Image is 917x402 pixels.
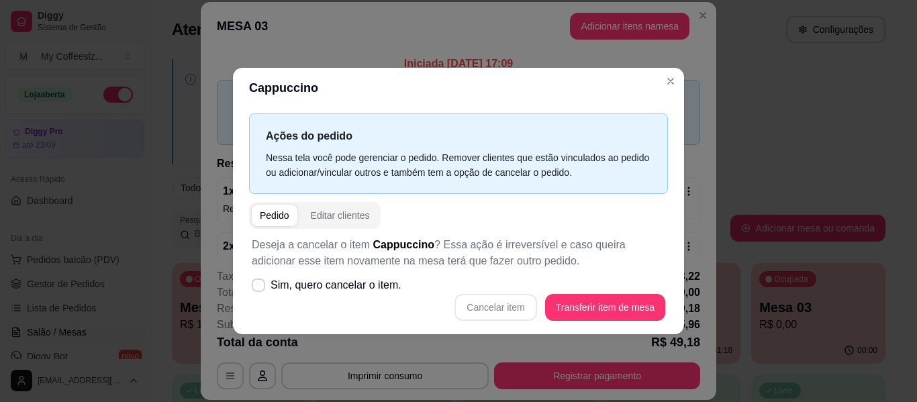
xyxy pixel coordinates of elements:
[266,128,651,144] p: Ações do pedido
[260,209,289,222] div: Pedido
[660,70,681,92] button: Close
[545,294,665,321] button: Transferir item de mesa
[311,209,370,222] div: Editar clientes
[271,277,401,293] span: Sim, quero cancelar o item.
[373,239,435,250] span: Cappuccino
[252,237,665,269] p: Deseja a cancelar o item ? Essa ação é irreversível e caso queira adicionar esse item novamente n...
[266,150,651,180] div: Nessa tela você pode gerenciar o pedido. Remover clientes que estão vinculados ao pedido ou adici...
[233,68,684,108] header: Cappuccino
